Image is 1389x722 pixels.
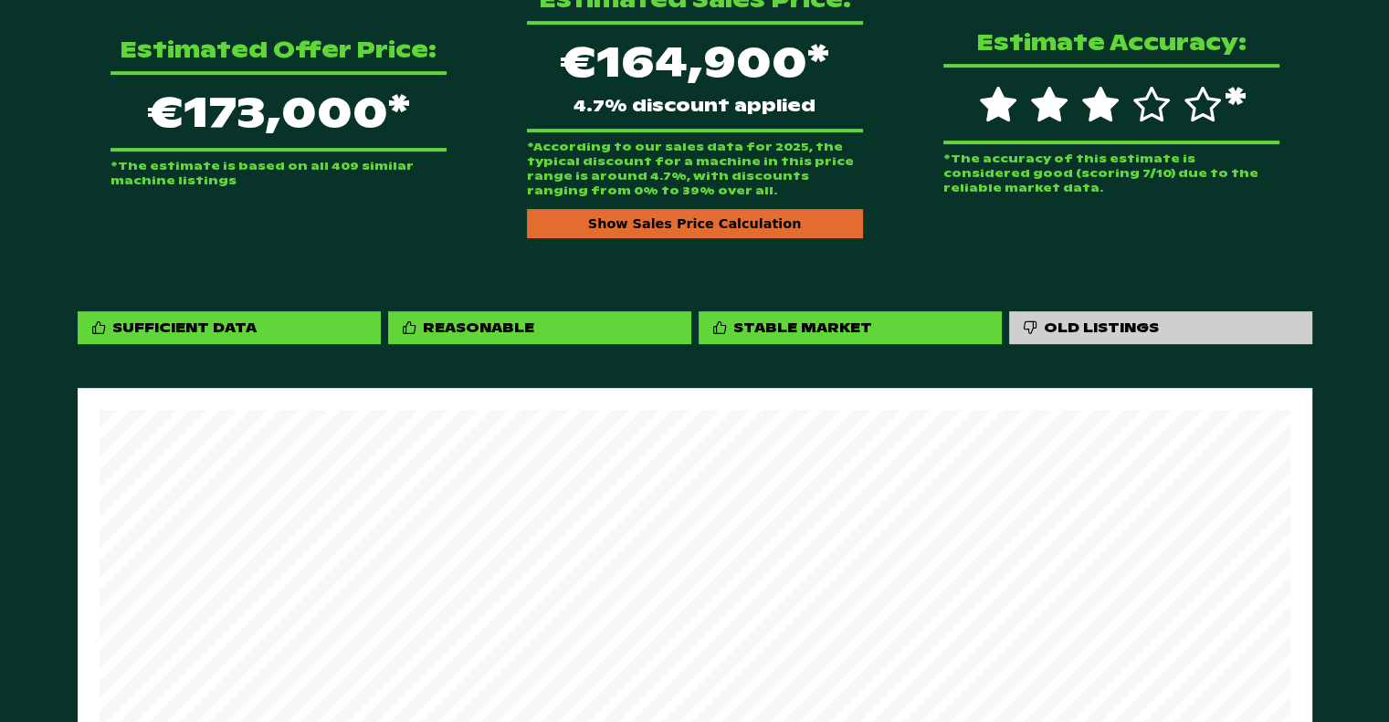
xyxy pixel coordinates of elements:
div: Old Listings [1044,319,1159,336]
div: Show Sales Price Calculation [527,209,863,238]
p: €173,000* [110,71,447,152]
p: *The estimate is based on all 409 similar machine listings [110,159,447,188]
div: €164,900* [527,21,863,132]
p: *According to our sales data for 2025, the typical discount for a machine in this price range is ... [527,140,863,198]
p: Estimated Offer Price: [110,36,447,64]
span: 4.7% discount applied [573,98,816,114]
div: Sufficient Data [112,319,257,336]
div: Sufficient Data [78,311,381,343]
div: Stable Market [733,319,872,336]
p: *The accuracy of this estimate is considered good (scoring 7/10) due to the reliable market data. [943,152,1279,195]
div: Stable Market [699,311,1002,343]
p: Estimate Accuracy: [943,28,1279,57]
div: Reasonable [388,311,691,343]
div: Reasonable [423,319,534,336]
div: Old Listings [1009,311,1312,343]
